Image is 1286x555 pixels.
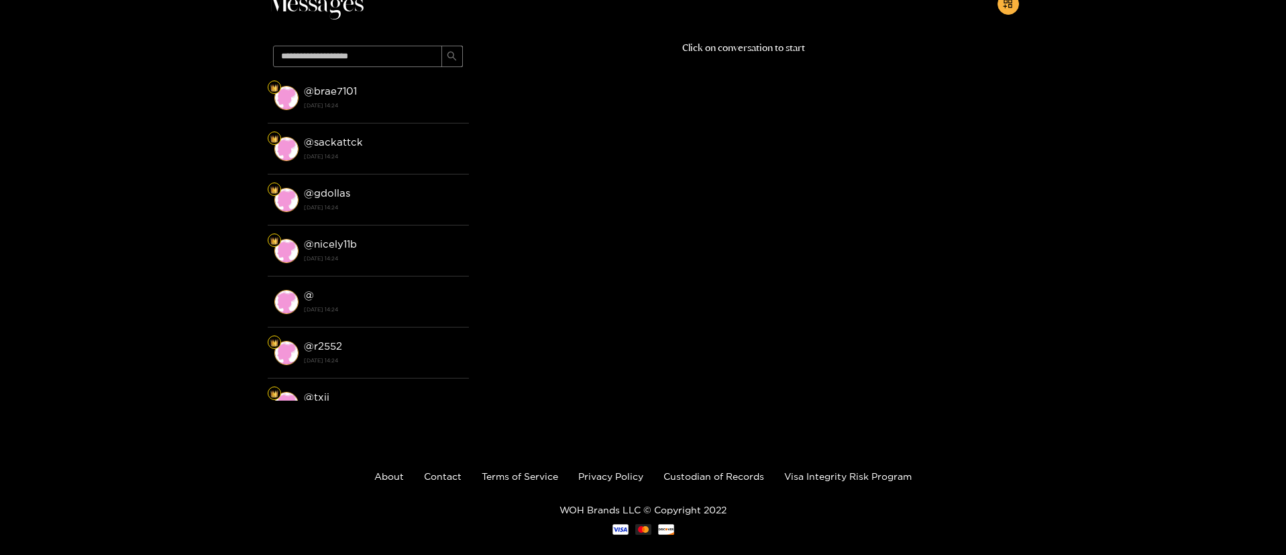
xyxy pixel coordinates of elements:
strong: [DATE] 14:24 [304,303,462,315]
img: conversation [274,86,299,110]
img: Fan Level [270,237,278,245]
a: Terms of Service [482,471,558,481]
button: search [441,46,463,67]
img: conversation [274,137,299,161]
strong: @ txjj [304,391,329,403]
strong: [DATE] 14:24 [304,201,462,213]
img: conversation [274,239,299,263]
img: conversation [274,290,299,314]
img: Fan Level [270,390,278,398]
a: Privacy Policy [578,471,643,481]
img: conversation [274,188,299,212]
span: search [447,51,457,62]
img: Fan Level [270,135,278,143]
img: Fan Level [270,186,278,194]
a: Custodian of Records [663,471,764,481]
strong: @ sackattck [304,136,363,148]
a: About [374,471,404,481]
strong: [DATE] 14:24 [304,99,462,111]
p: Click on conversation to start [469,40,1019,56]
img: Fan Level [270,339,278,347]
strong: @ gdollas [304,187,350,199]
strong: @ brae7101 [304,85,357,97]
strong: [DATE] 14:24 [304,150,462,162]
strong: @ [304,289,314,301]
strong: @ r2552 [304,340,342,352]
img: conversation [274,392,299,416]
strong: @ nicely11b [304,238,357,250]
strong: [DATE] 14:24 [304,354,462,366]
strong: [DATE] 14:24 [304,252,462,264]
img: Fan Level [270,84,278,92]
a: Visa Integrity Risk Program [784,471,912,481]
a: Contact [424,471,462,481]
img: conversation [274,341,299,365]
